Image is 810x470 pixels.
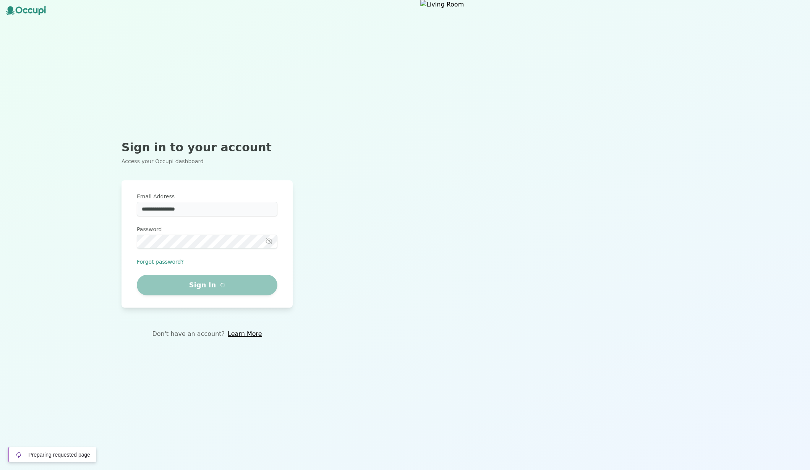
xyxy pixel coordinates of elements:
[137,258,184,266] button: Forgot password?
[137,193,277,200] label: Email Address
[137,225,277,233] label: Password
[122,141,293,154] h2: Sign in to your account
[122,157,293,165] p: Access your Occupi dashboard
[228,329,262,339] a: Learn More
[152,329,225,339] p: Don't have an account?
